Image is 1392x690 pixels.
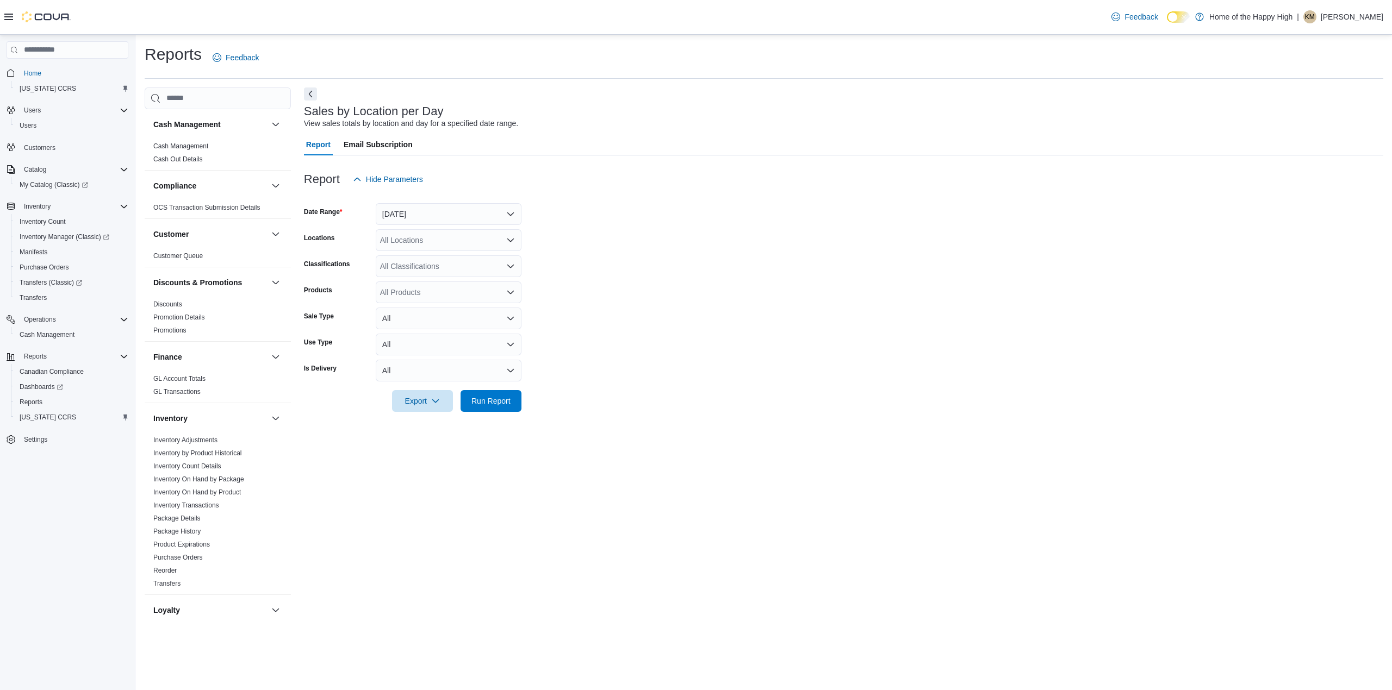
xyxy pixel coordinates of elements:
[304,312,334,321] label: Sale Type
[304,234,335,242] label: Locations
[153,605,180,616] h3: Loyalty
[153,300,182,309] span: Discounts
[15,82,128,95] span: Washington CCRS
[15,215,70,228] a: Inventory Count
[153,566,177,575] span: Reorder
[15,261,128,274] span: Purchase Orders
[20,200,128,213] span: Inventory
[24,165,46,174] span: Catalog
[506,262,515,271] button: Open list of options
[20,413,76,422] span: [US_STATE] CCRS
[15,246,52,259] a: Manifests
[20,263,69,272] span: Purchase Orders
[22,11,71,22] img: Cova
[20,330,74,339] span: Cash Management
[153,119,267,130] button: Cash Management
[7,61,128,476] nav: Complex example
[461,390,521,412] button: Run Report
[1209,10,1292,23] p: Home of the Happy High
[15,119,41,132] a: Users
[304,338,332,347] label: Use Type
[24,69,41,78] span: Home
[153,501,219,510] span: Inventory Transactions
[2,140,133,155] button: Customers
[145,298,291,341] div: Discounts & Promotions
[153,413,188,424] h3: Inventory
[20,350,51,363] button: Reports
[2,65,133,81] button: Home
[11,410,133,425] button: [US_STATE] CCRS
[376,360,521,381] button: All
[153,375,206,382] a: GL Account Totals
[15,365,88,378] a: Canadian Compliance
[15,380,128,393] span: Dashboards
[153,462,221,470] a: Inventory Count Details
[15,82,80,95] a: [US_STATE] CCRS
[153,229,267,240] button: Customer
[11,177,133,192] a: My Catalog (Classic)
[15,380,67,393] a: Dashboards
[153,605,267,616] button: Loyalty
[304,87,317,101] button: Next
[153,567,177,574] a: Reorder
[153,462,221,471] span: Inventory Count Details
[1167,11,1190,23] input: Dark Mode
[20,104,45,117] button: Users
[15,291,51,304] a: Transfers
[306,134,331,155] span: Report
[2,349,133,364] button: Reports
[20,84,76,93] span: [US_STATE] CCRS
[471,396,511,406] span: Run Report
[11,214,133,229] button: Inventory Count
[153,204,260,211] a: OCS Transaction Submission Details
[15,328,79,341] a: Cash Management
[1107,6,1162,28] a: Feedback
[20,278,82,287] span: Transfers (Classic)
[2,162,133,177] button: Catalog
[153,252,203,260] a: Customer Queue
[15,178,92,191] a: My Catalog (Classic)
[153,142,208,150] a: Cash Management
[20,163,128,176] span: Catalog
[145,140,291,170] div: Cash Management
[145,434,291,594] div: Inventory
[153,515,201,522] a: Package Details
[145,249,291,267] div: Customer
[11,327,133,342] button: Cash Management
[11,244,133,260] button: Manifests
[269,604,282,617] button: Loyalty
[2,431,133,447] button: Settings
[20,433,52,446] a: Settings
[153,313,205,321] a: Promotion Details
[20,67,46,80] a: Home
[15,215,128,228] span: Inventory Count
[304,286,332,294] label: Products
[399,390,446,412] span: Export
[20,217,66,226] span: Inventory Count
[153,475,244,483] a: Inventory On Hand by Package
[304,118,518,129] div: View sales totals by location and day for a specified date range.
[20,141,60,154] a: Customers
[1321,10,1383,23] p: [PERSON_NAME]
[145,625,291,656] div: Loyalty
[153,554,203,561] a: Purchase Orders
[376,334,521,355] button: All
[153,449,242,457] span: Inventory by Product Historical
[24,202,51,211] span: Inventory
[24,143,55,152] span: Customers
[392,390,453,412] button: Export
[15,230,114,243] a: Inventory Manager (Classic)
[269,276,282,289] button: Discounts & Promotions
[153,155,203,164] span: Cash Out Details
[20,141,128,154] span: Customers
[304,260,350,268] label: Classifications
[153,327,187,334] a: Promotions
[304,173,340,186] h3: Report
[153,579,181,588] span: Transfers
[15,396,128,409] span: Reports
[304,208,343,216] label: Date Range
[20,313,128,326] span: Operations
[153,488,241,497] span: Inventory On Hand by Product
